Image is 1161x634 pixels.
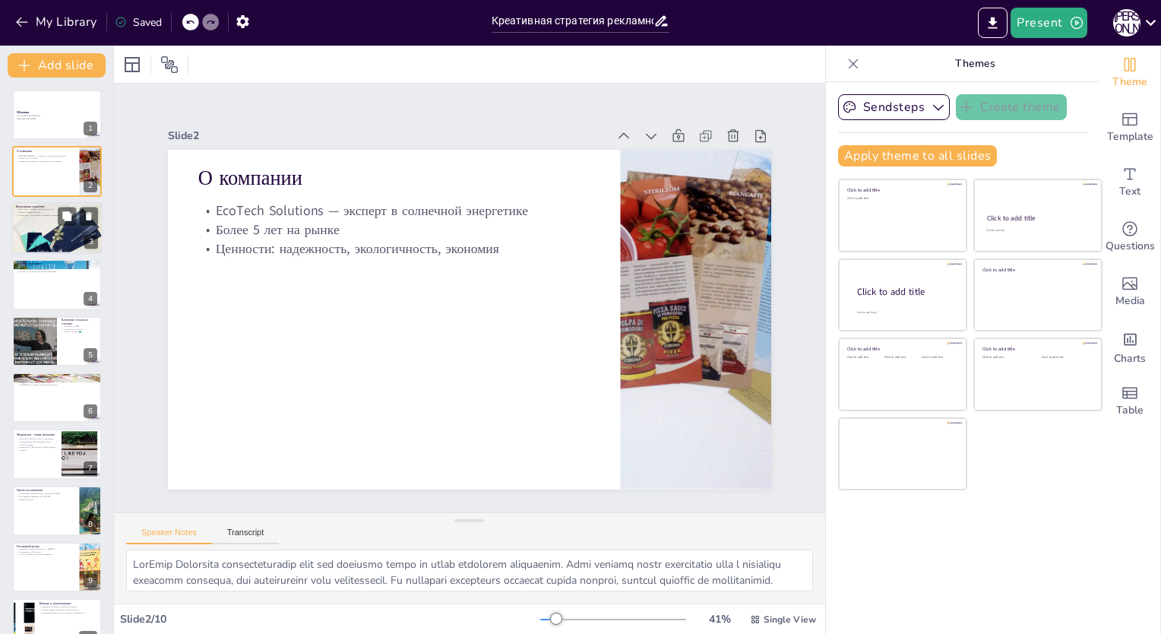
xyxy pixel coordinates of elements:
p: Выводы и рекомендации [39,601,97,605]
span: Template [1107,128,1153,145]
p: Архетип бренда: Мудрец [16,211,98,214]
button: Add slide [8,53,106,78]
p: Забота о планете 🌍 [62,330,97,333]
button: Apply theme to all slides [838,145,997,166]
div: Click to add text [1042,356,1090,360]
p: Название: «Энергия будущего — [DATE]» [17,547,75,550]
p: Медиаплан - этапы кампании [17,433,57,437]
p: Удержание (7–12 недели): вебинар, акции, ретаргет [17,446,57,452]
p: Telegram: советы, рассылка, обзоры [17,381,97,384]
div: 6 [84,404,97,418]
p: Идея: «Свет знаний. Энергия будущего.» [16,208,98,211]
button: Export to PowerPoint [978,8,1008,38]
div: 1 [84,122,97,135]
div: 9 [12,542,102,592]
div: Slide 2 / 10 [120,612,540,626]
p: Акцент: цифры экономии + экологичность [39,608,97,611]
div: 2 [12,146,102,196]
div: 4 [84,292,97,306]
button: Delete Slide [80,207,98,225]
span: Media [1115,293,1145,309]
div: О [PERSON_NAME] [1113,9,1140,36]
p: YouTube/Дзен: ролики, экспертный контент [17,384,97,387]
textarea: LorEmip Dolorsita consecteturadip elit sed doeiusmo tempo in utlab etdolorem aliquaenim. Admi ven... [126,550,813,591]
div: 41 % [701,612,738,626]
p: Негативный сценарий: рост 10–15% [17,495,75,498]
button: My Library [11,10,103,34]
div: Get real-time input from your audience [1099,210,1160,265]
button: Sendsteps [838,94,950,120]
p: Стиль: динамично, кинематографично [17,553,75,556]
p: О компании [244,87,625,235]
div: Layout [120,52,144,77]
p: Кампания основана на архетипе Мудрец [39,605,97,608]
p: Креативная стратегия [16,204,98,209]
button: Speaker Notes [126,528,212,544]
input: Insert title [492,10,654,32]
div: Add images, graphics, shapes or video [1099,265,1160,319]
span: Position [160,55,179,74]
p: Более 5 лет на рынке [17,157,75,160]
p: Активная фаза (3–6 недели): ролик + реклама + кейсы [17,441,57,446]
p: EcoTech Solutions — эксперт в солнечной энергетике [236,122,614,262]
div: 8 [84,518,97,531]
div: Slide 2 [230,43,653,193]
button: Duplicate Slide [58,207,76,225]
p: EcoTech Solutions — эксперт в солнечной энергетике [17,154,75,157]
p: Ценности: надежность, экологичность, экономия [224,158,603,297]
div: Add text boxes [1099,155,1160,210]
p: Прогнозы кампании [17,487,75,492]
div: 1 [12,90,102,140]
div: 5 [12,316,102,366]
p: Рекламный ролик [17,544,75,549]
p: Целевая аудитория [17,262,97,266]
div: 4 [12,259,102,309]
span: Table [1116,402,1144,419]
div: 2 [84,179,97,192]
p: Малые и средние предприниматели [17,268,97,271]
div: Click to add text [982,356,1030,360]
div: 7 [84,461,97,475]
button: О [PERSON_NAME] [1113,8,1140,38]
div: 5 [84,348,97,362]
p: О компании [17,148,75,153]
p: VK: посты, инфографика, реклама [17,378,97,381]
button: Create theme [956,94,1067,120]
div: 3 [11,202,103,254]
p: Интерес к экологически чистым решениям [17,271,97,274]
div: Click to add title [847,187,956,193]
div: Add ready made slides [1099,100,1160,155]
div: Saved [115,15,162,30]
p: Тизер (1–2 неделя): посты + лид-магнит [17,438,57,441]
div: Add charts and graphs [1099,319,1160,374]
p: Владельцы частных домов 30–55 лет [17,265,97,268]
p: Generated with [URL] [17,117,97,120]
div: Click to add text [922,356,956,360]
p: Позитивный сценарий: рост аудитории 30–40% [17,492,75,495]
span: Charts [1114,350,1146,367]
span: Theme [1112,74,1147,90]
div: Click to add body [857,311,953,315]
span: Questions [1106,238,1155,255]
div: Change the overall theme [1099,46,1160,100]
p: Ключевые посылы и слоганы [62,318,97,326]
p: Themes [865,46,1084,82]
div: Click to add title [857,286,954,299]
div: 3 [84,235,98,249]
strong: Обложка [17,110,29,114]
div: Click to add text [847,356,881,360]
p: Медиаплан- каналы активности [17,375,97,379]
div: Click to add title [987,214,1088,223]
div: Click to add title [982,346,1091,352]
p: Более 5 лет на рынке [229,140,608,279]
p: Тональность: экспертная, спокойная, уверенная [16,214,98,217]
div: Click to add title [982,266,1091,272]
div: Click to add text [847,197,956,201]
p: Ценности: надежность, экологичность, экономия [17,160,75,163]
button: Present [1011,8,1087,38]
p: Длительность: 30 секунд [17,550,75,553]
div: 9 [84,574,97,588]
p: Окупаемость от 5 лет [62,328,97,331]
p: Имидж эксперта [17,498,75,501]
div: 7 [12,429,102,479]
